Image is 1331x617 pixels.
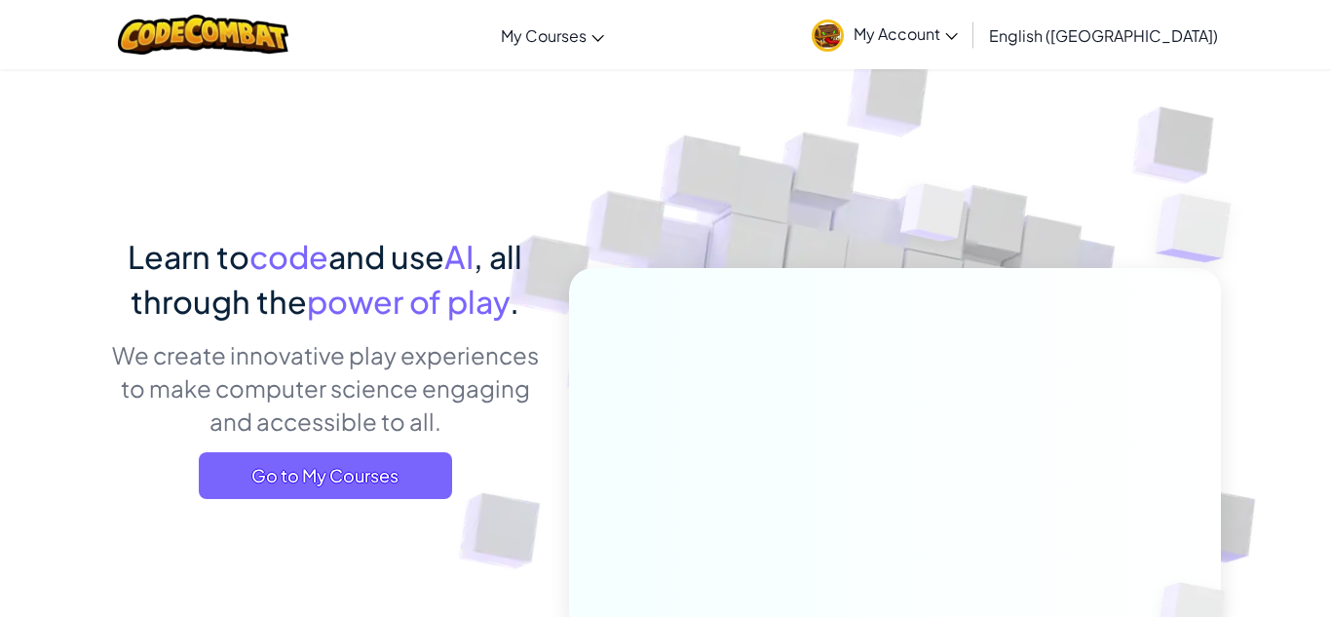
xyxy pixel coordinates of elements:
[128,237,249,276] span: Learn to
[854,23,958,44] span: My Account
[199,452,452,499] a: Go to My Courses
[110,338,540,438] p: We create innovative play experiences to make computer science engaging and accessible to all.
[307,282,510,321] span: power of play
[328,237,444,276] span: and use
[501,25,587,46] span: My Courses
[118,15,288,55] img: CodeCombat logo
[979,9,1228,61] a: English ([GEOGRAPHIC_DATA])
[510,282,519,321] span: .
[802,4,968,65] a: My Account
[1117,146,1285,311] img: Overlap cubes
[812,19,844,52] img: avatar
[864,145,1005,290] img: Overlap cubes
[249,237,328,276] span: code
[491,9,614,61] a: My Courses
[989,25,1218,46] span: English ([GEOGRAPHIC_DATA])
[444,237,474,276] span: AI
